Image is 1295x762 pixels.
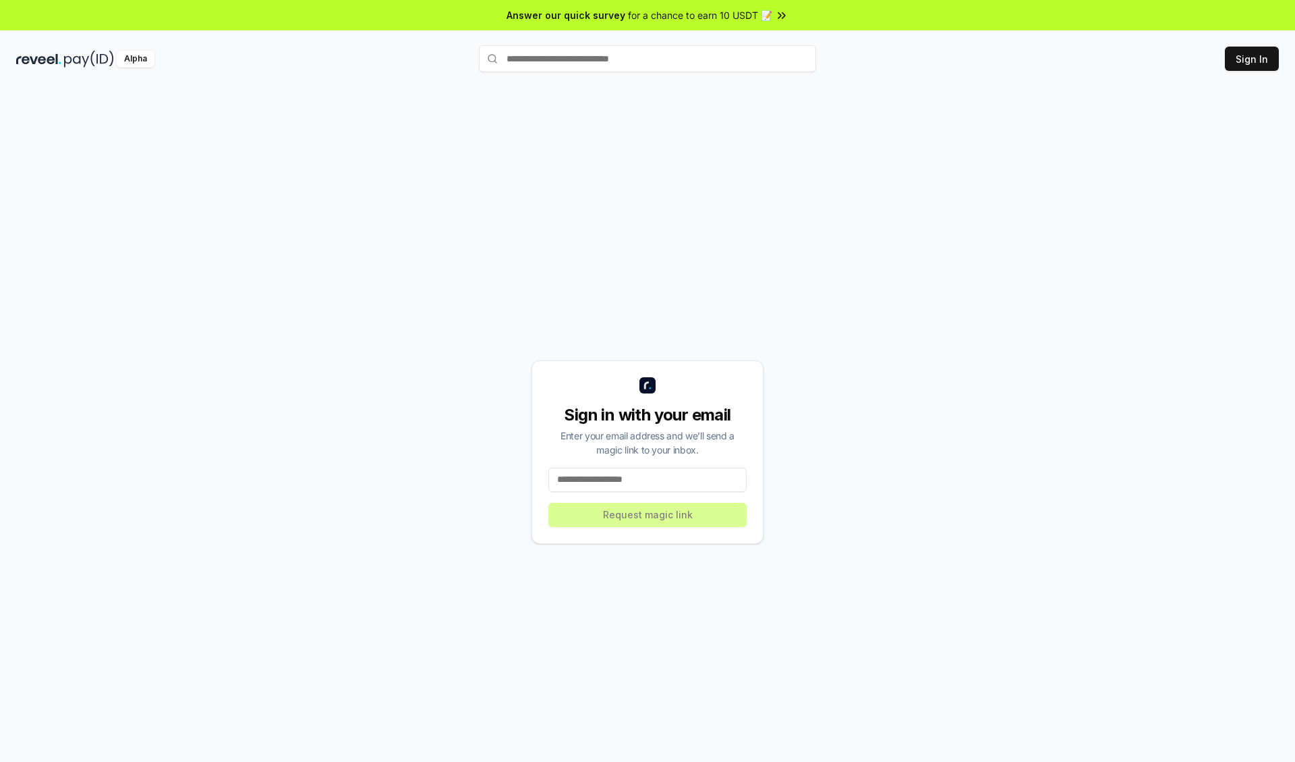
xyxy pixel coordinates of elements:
img: pay_id [64,51,114,67]
span: Answer our quick survey [507,8,625,22]
div: Enter your email address and we’ll send a magic link to your inbox. [548,429,747,457]
div: Alpha [117,51,154,67]
img: reveel_dark [16,51,61,67]
button: Sign In [1225,47,1279,71]
img: logo_small [639,377,656,393]
div: Sign in with your email [548,404,747,426]
span: for a chance to earn 10 USDT 📝 [628,8,772,22]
